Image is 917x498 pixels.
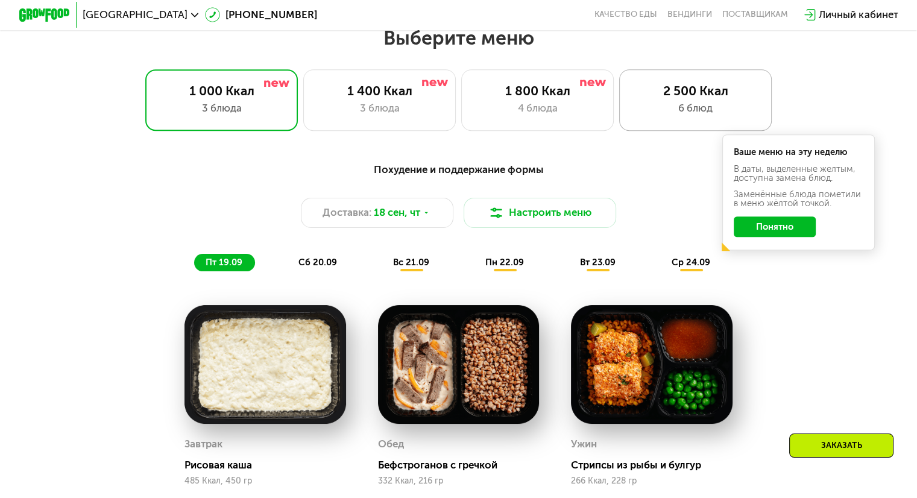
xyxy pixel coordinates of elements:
div: Завтрак [184,435,222,454]
a: [PHONE_NUMBER] [205,7,317,22]
div: 485 Ккал, 450 гр [184,476,346,486]
div: 332 Ккал, 216 гр [378,476,540,486]
div: 4 блюда [474,101,600,116]
span: вс 21.09 [393,257,429,268]
div: Ужин [571,435,597,454]
span: [GEOGRAPHIC_DATA] [83,10,187,20]
div: 1 800 Ккал [474,83,600,98]
span: ср 24.09 [672,257,710,268]
div: Бефстроганов с гречкой [378,459,549,471]
span: Доставка: [323,205,371,220]
span: вт 23.09 [580,257,616,268]
button: Настроить меню [464,198,617,229]
div: Ваше меню на эту неделю [734,148,864,157]
div: В даты, выделенные желтым, доступна замена блюд. [734,165,864,183]
div: Похудение и поддержание формы [81,162,836,177]
a: Вендинги [667,10,712,20]
span: 18 сен, чт [374,205,420,220]
span: пн 22.09 [485,257,524,268]
h2: Выберите меню [41,26,877,50]
div: 3 блюда [159,101,285,116]
div: 1 400 Ккал [317,83,443,98]
div: Обед [378,435,404,454]
div: Стрипсы из рыбы и булгур [571,459,742,471]
div: 1 000 Ккал [159,83,285,98]
div: поставщикам [722,10,788,20]
div: Рисовая каша [184,459,356,471]
div: 2 500 Ккал [632,83,758,98]
div: Заменённые блюда пометили в меню жёлтой точкой. [734,190,864,208]
div: 6 блюд [632,101,758,116]
div: Заказать [789,433,893,458]
div: 266 Ккал, 228 гр [571,476,733,486]
a: Качество еды [594,10,657,20]
div: Личный кабинет [819,7,898,22]
div: 3 блюда [317,101,443,116]
span: пт 19.09 [206,257,242,268]
button: Понятно [734,216,816,237]
span: сб 20.09 [298,257,337,268]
